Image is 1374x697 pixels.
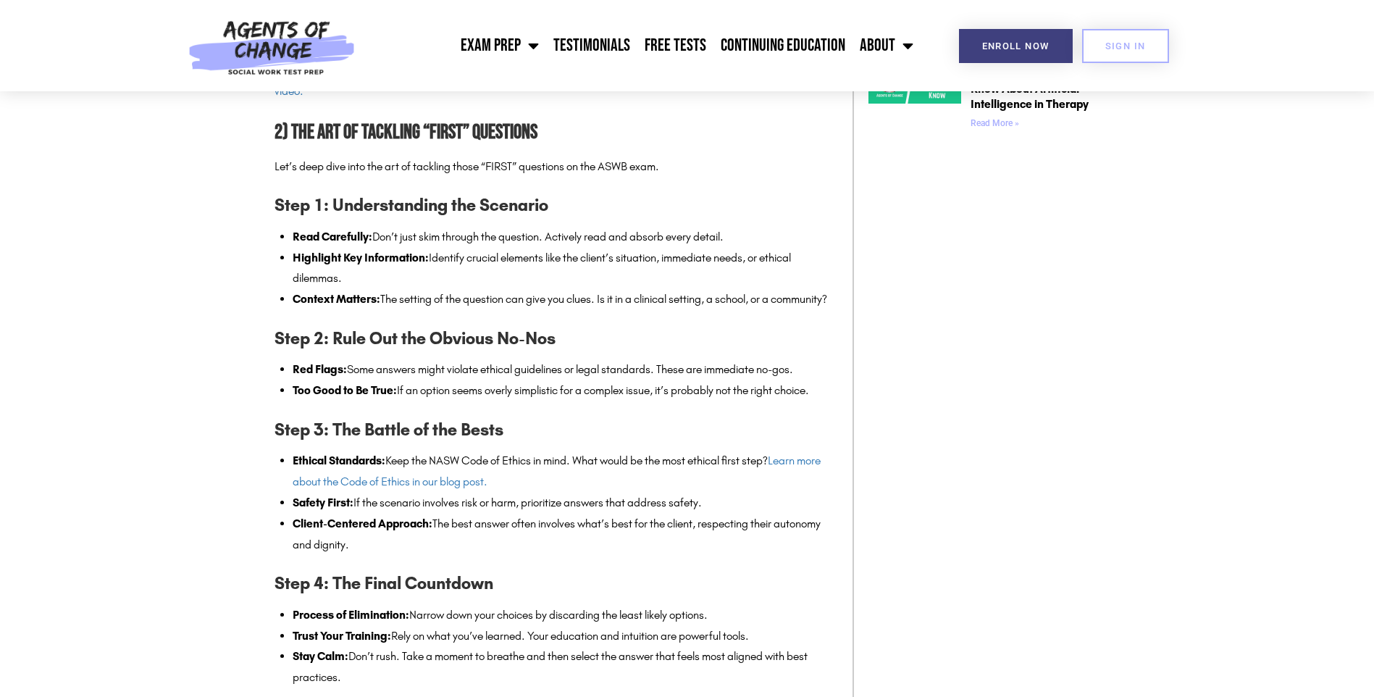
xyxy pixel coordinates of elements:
h3: Step 2: Rule Out the Obvious No-Nos [275,325,838,352]
li: Don’t just skim through the question. Actively read and absorb every detail. [293,227,838,248]
strong: Red Flags: [293,362,347,376]
a: About [853,28,921,64]
a: Testimonials [546,28,637,64]
a: AI in Mental Health: What Clinicians Need to Know About Artificial Intelligence in Therapy [971,51,1093,110]
li: Identify crucial elements like the client’s situation, immediate needs, or ethical dilemmas. [293,248,838,290]
li: Don’t rush. Take a moment to breathe and then select the answer that feels most aligned with best... [293,646,838,688]
strong: Ethical Standards: [293,454,385,467]
strong: Highlight Key Information: [293,251,429,264]
strong: Client-Centered Approach: [293,517,432,530]
li: The best answer often involves what’s best for the client, respecting their autonomy and dignity. [293,514,838,556]
li: Narrow down your choices by discarding the least likely options. [293,605,838,626]
span: SIGN IN [1105,41,1146,51]
li: Keep the NASW Code of Ethics in mind. What would be the most ethical first step? [293,451,838,493]
h3: Step 1: Understanding the Scenario [275,191,838,219]
span: Enroll Now [982,41,1050,51]
a: Read more about AI in Mental Health: What Clinicians Need to Know About Artificial Intelligence i... [971,118,1019,128]
li: If the scenario involves risk or harm, prioritize answers that address safety. [293,493,838,514]
nav: Menu [363,28,921,64]
li: If an option seems overly simplistic for a complex issue, it’s probably not the right choice. [293,380,838,401]
a: Exam Prep [453,28,546,64]
strong: Context Matters: [293,292,380,306]
h2: 2) The Art of Tackling “FIRST” Questions [275,117,838,149]
a: Continuing Education [713,28,853,64]
strong: Too Good to Be True: [293,383,397,397]
strong: Read Carefully: [293,230,372,243]
strong: Process of Elimination: [293,608,409,622]
a: AI in Mental Health What Clinicians Need to Know [868,51,961,134]
strong: Safety First: [293,496,353,509]
li: Some answers might violate ethical guidelines or legal standards. These are immediate no-gos. [293,359,838,380]
strong: Stay Calm: [293,649,348,663]
p: Let’s deep dive into the art of tackling those “FIRST” questions on the ASWB exam. [275,156,838,178]
li: The setting of the question can give you clues. Is it in a clinical setting, a school, or a commu... [293,289,838,310]
a: Enroll Now [959,29,1073,63]
h3: Step 3: The Battle of the Bests [275,416,838,443]
a: break down various ASWB question types in this video. [275,63,813,98]
li: Rely on what you’ve learned. Your education and intuition are powerful tools. [293,626,838,647]
a: SIGN IN [1082,29,1169,63]
strong: Trust Your Training: [293,629,391,643]
a: Free Tests [637,28,713,64]
h3: Step 4: The Final Countdown [275,569,838,597]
